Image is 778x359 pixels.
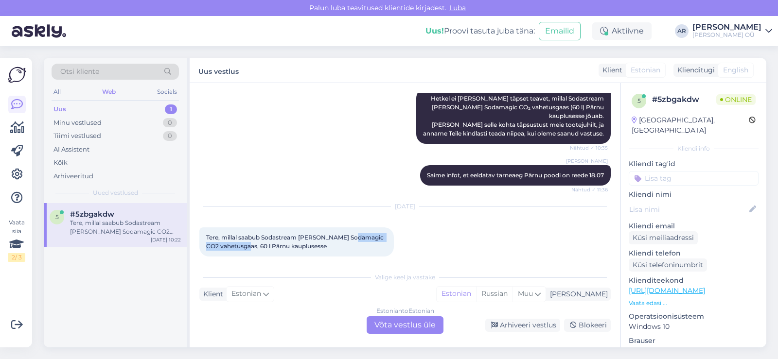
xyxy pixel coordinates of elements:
div: Kõik [53,158,68,168]
span: Muu [518,289,533,298]
p: Operatsioonisüsteem [629,311,759,322]
p: Kliendi telefon [629,248,759,258]
div: Estonian [437,287,476,301]
div: [PERSON_NAME] [546,289,608,299]
div: # 5zbgakdw [652,94,716,105]
span: Uued vestlused [93,188,138,197]
p: Klienditeekond [629,275,759,286]
div: Socials [155,85,179,98]
span: Otsi kliente [60,67,99,77]
p: Kliendi nimi [629,189,759,200]
p: Chrome [TECHNICAL_ID] [629,346,759,356]
span: Estonian [631,65,660,75]
div: AR [675,24,689,38]
div: [PERSON_NAME] OÜ [692,31,761,39]
button: Emailid [539,22,581,40]
b: Uus! [425,26,444,35]
div: AI Assistent [53,145,89,154]
div: [PERSON_NAME] [692,23,761,31]
span: Hetkel ei [PERSON_NAME] täpset teavet, millal Sodastream [PERSON_NAME] Sodamagic CO₂ vahetusgaas ... [423,95,605,137]
p: Vaata edasi ... [629,299,759,308]
div: 2 / 3 [8,253,25,262]
span: Luba [446,3,469,12]
div: Tere, millal saabub Sodastream [PERSON_NAME] Sodamagic CO2 vahetusgaas, 60 l Pärnu kauplusesse [70,219,181,236]
div: Klient [599,65,622,75]
div: Tiimi vestlused [53,131,101,141]
div: [DATE] 10:22 [151,236,181,243]
div: [GEOGRAPHIC_DATA], [GEOGRAPHIC_DATA] [632,115,749,136]
input: Lisa tag [629,171,759,186]
span: 5 [637,97,641,104]
div: Küsi meiliaadressi [629,231,698,244]
div: 0 [163,131,177,141]
div: Uus [53,104,66,114]
div: Blokeeri [564,319,611,332]
img: Askly Logo [8,66,26,84]
div: Kliendi info [629,144,759,153]
div: Minu vestlused [53,118,102,128]
span: Tere, millal saabub Sodastream [PERSON_NAME] Sodamagic CO2 vahetusgaas, 60 l Pärnu kauplusesse [206,234,385,250]
span: Nähtud ✓ 11:36 [571,186,608,193]
div: All [52,85,63,98]
span: 5 [55,213,59,221]
span: English [723,65,748,75]
p: Windows 10 [629,322,759,332]
div: Vaata siia [8,218,25,262]
span: Estonian [231,289,261,299]
p: Kliendi tag'id [629,159,759,169]
input: Lisa nimi [629,204,747,215]
div: Web [100,85,118,98]
div: Arhiveeritud [53,171,93,181]
div: Klient [199,289,223,299]
a: [URL][DOMAIN_NAME] [629,286,705,295]
div: [DATE] [199,202,611,211]
div: Küsi telefoninumbrit [629,258,707,272]
div: Aktiivne [592,22,652,40]
span: Nähtud ✓ 10:35 [570,144,608,152]
div: Estonian to Estonian [376,307,434,315]
div: Klienditugi [673,65,715,75]
div: Võta vestlus üle [367,316,443,334]
p: Kliendi email [629,221,759,231]
span: #5zbgakdw [70,210,114,219]
label: Uus vestlus [198,64,239,77]
div: Valige keel ja vastake [199,273,611,282]
span: Saime infot, et eeldatav tarneaeg Pärnu poodi on reede 18.07 [427,171,604,179]
div: Russian [476,287,513,301]
span: Online [716,94,756,105]
div: Proovi tasuta juba täna: [425,25,535,37]
span: [PERSON_NAME] [566,157,608,165]
div: 0 [163,118,177,128]
a: [PERSON_NAME][PERSON_NAME] OÜ [692,23,772,39]
p: Brauser [629,336,759,346]
span: 10:22 [202,257,239,264]
div: 1 [165,104,177,114]
div: Arhiveeri vestlus [485,319,560,332]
